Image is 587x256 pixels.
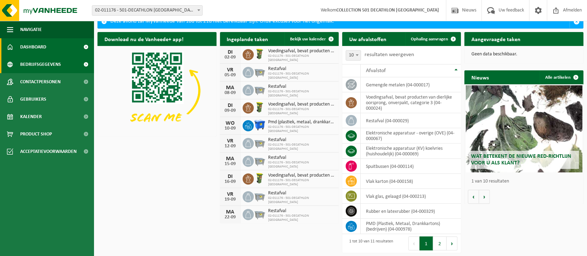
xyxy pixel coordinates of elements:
[254,66,266,78] img: WB-2500-GAL-GY-04
[97,32,190,46] h2: Download nu de Vanheede+ app!
[468,190,479,204] button: Vorige
[361,159,461,174] td: spuitbussen (04-000114)
[254,172,266,184] img: WB-0060-HPE-GN-51
[224,49,237,55] div: DI
[254,190,266,202] img: WB-2500-GAL-GY-04
[268,178,336,187] span: 02-011176 - 501-DECATHLON [GEOGRAPHIC_DATA]
[97,46,217,135] img: Download de VHEPlus App
[464,32,527,46] h2: Aangevraagde taken
[224,179,237,184] div: 16-09
[268,107,336,116] span: 02-011176 - 501-DECATHLON [GEOGRAPHIC_DATA]
[365,52,414,57] label: resultaten weergeven
[268,84,336,90] span: Restafval
[447,236,457,250] button: Next
[268,102,336,107] span: Voedingsafval, bevat producten van dierlijke oorsprong, onverpakt, categorie 3
[224,103,237,108] div: DI
[268,119,336,125] span: Pmd (plastiek, metaal, drankkartons) (bedrijven)
[361,92,461,113] td: voedingsafval, bevat producten van dierlijke oorsprong, onverpakt, categorie 3 (04-000024)
[336,8,439,13] strong: COLLECTION 501 DECATHLON [GEOGRAPHIC_DATA]
[224,197,237,202] div: 19-09
[224,162,237,166] div: 15-09
[20,56,61,73] span: Bedrijfsgegevens
[224,215,237,220] div: 22-09
[420,236,433,250] button: 1
[268,155,336,161] span: Restafval
[408,236,420,250] button: Previous
[224,55,237,60] div: 02-09
[20,73,61,91] span: Contactpersonen
[366,68,386,73] span: Afvalstof
[346,50,361,61] span: 10
[224,192,237,197] div: VR
[361,204,461,219] td: rubber en latexrubber (04-000329)
[361,77,461,92] td: gemengde metalen (04-000017)
[224,174,237,179] div: DI
[361,174,461,189] td: vlak karton (04-000158)
[20,91,46,108] span: Gebruikers
[220,32,275,46] h2: Ingeplande taken
[224,67,237,73] div: VR
[254,101,266,113] img: WB-0060-HPE-GN-51
[110,15,570,28] div: Deze avond zal MyVanheede van 18u tot 21u niet bereikbaar zijn. Onze excuses voor het ongemak.
[361,219,461,234] td: PMD (Plastiek, Metaal, Drankkartons) (bedrijven) (04-000978)
[268,90,336,98] span: 02-011176 - 501-DECATHLON [GEOGRAPHIC_DATA]
[466,85,582,172] a: Wat betekent de nieuwe RED-richtlijn voor u als klant?
[361,189,461,204] td: vlak glas, gelaagd (04-000213)
[346,236,393,251] div: 1 tot 10 van 11 resultaten
[268,137,336,143] span: Restafval
[254,48,266,60] img: WB-0060-HPE-GN-51
[224,121,237,126] div: WO
[224,156,237,162] div: MA
[20,108,42,125] span: Kalender
[268,72,336,80] span: 02-011176 - 501-DECATHLON [GEOGRAPHIC_DATA]
[268,125,336,133] span: 02-011176 - 501-DECATHLON [GEOGRAPHIC_DATA]
[268,173,336,178] span: Voedingsafval, bevat producten van dierlijke oorsprong, onverpakt, categorie 3
[433,236,447,250] button: 2
[224,138,237,144] div: VR
[540,70,583,84] a: Alle artikelen
[471,154,571,166] span: Wat betekent de nieuwe RED-richtlijn voor u als klant?
[471,52,577,57] p: Geen data beschikbaar.
[268,214,336,222] span: 02-011176 - 501-DECATHLON [GEOGRAPHIC_DATA]
[411,37,448,41] span: Ophaling aanvragen
[268,191,336,196] span: Restafval
[254,84,266,95] img: WB-2500-GAL-GY-04
[471,179,580,184] p: 1 van 10 resultaten
[342,32,393,46] h2: Uw afvalstoffen
[464,70,496,84] h2: Nieuws
[268,208,336,214] span: Restafval
[361,113,461,128] td: restafval (04-000029)
[268,54,336,62] span: 02-011176 - 501-DECATHLON [GEOGRAPHIC_DATA]
[254,155,266,166] img: WB-2500-GAL-GY-04
[361,128,461,143] td: elektronische apparatuur - overige (OVE) (04-000067)
[20,125,52,143] span: Product Shop
[224,144,237,149] div: 12-09
[92,6,202,15] span: 02-011176 - 501-DECATHLON BRUGGE - BRUGGE
[254,119,266,131] img: WB-1100-HPE-BE-04
[224,73,237,78] div: 05-09
[268,143,336,151] span: 02-011176 - 501-DECATHLON [GEOGRAPHIC_DATA]
[224,91,237,95] div: 08-09
[224,108,237,113] div: 09-09
[361,143,461,159] td: elektronische apparatuur (KV) koelvries (huishoudelijk) (04-000069)
[284,32,338,46] a: Bekijk uw kalender
[224,126,237,131] div: 10-09
[20,38,46,56] span: Dashboard
[405,32,460,46] a: Ophaling aanvragen
[254,208,266,220] img: WB-2500-GAL-GY-04
[92,5,203,16] span: 02-011176 - 501-DECATHLON BRUGGE - BRUGGE
[268,66,336,72] span: Restafval
[268,48,336,54] span: Voedingsafval, bevat producten van dierlijke oorsprong, onverpakt, categorie 3
[290,37,326,41] span: Bekijk uw kalender
[20,143,77,160] span: Acceptatievoorwaarden
[268,196,336,204] span: 02-011176 - 501-DECATHLON [GEOGRAPHIC_DATA]
[479,190,490,204] button: Volgende
[224,85,237,91] div: MA
[254,137,266,149] img: WB-2500-GAL-GY-04
[268,161,336,169] span: 02-011176 - 501-DECATHLON [GEOGRAPHIC_DATA]
[224,209,237,215] div: MA
[346,51,361,60] span: 10
[20,21,42,38] span: Navigatie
